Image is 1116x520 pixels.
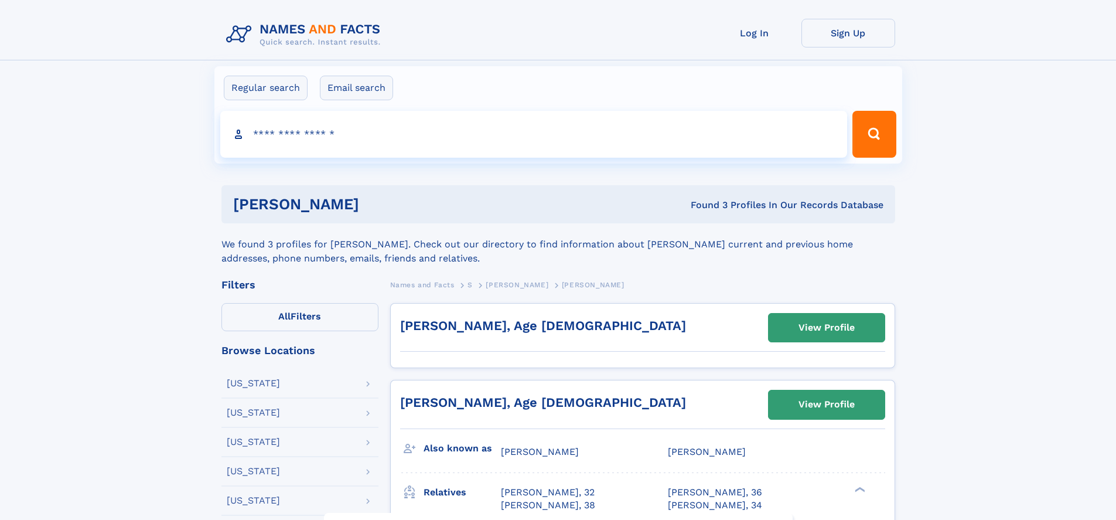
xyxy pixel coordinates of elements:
div: Browse Locations [221,345,378,356]
div: [US_STATE] [227,408,280,417]
div: [US_STATE] [227,437,280,447]
div: Filters [221,280,378,290]
span: [PERSON_NAME] [486,281,548,289]
img: Logo Names and Facts [221,19,390,50]
a: [PERSON_NAME], 38 [501,499,595,512]
div: We found 3 profiles for [PERSON_NAME]. Check out our directory to find information about [PERSON_... [221,223,895,266]
label: Email search [320,76,393,100]
a: Log In [708,19,801,47]
span: [PERSON_NAME] [562,281,624,289]
a: [PERSON_NAME], Age [DEMOGRAPHIC_DATA] [400,318,686,333]
a: View Profile [769,314,885,342]
button: Search Button [852,111,896,158]
div: ❯ [852,485,866,493]
a: View Profile [769,390,885,419]
h3: Also known as [424,439,501,458]
h3: Relatives [424,482,501,502]
label: Filters [221,303,378,331]
span: [PERSON_NAME] [668,446,746,457]
a: Names and Facts [390,277,455,292]
span: All [278,311,291,322]
a: [PERSON_NAME], 36 [668,486,762,499]
div: View Profile [798,314,855,341]
div: [US_STATE] [227,467,280,476]
a: [PERSON_NAME], Age [DEMOGRAPHIC_DATA] [400,395,686,410]
span: [PERSON_NAME] [501,446,579,457]
span: S [467,281,473,289]
label: Regular search [224,76,308,100]
div: [US_STATE] [227,379,280,388]
div: View Profile [798,391,855,418]
div: [US_STATE] [227,496,280,505]
a: S [467,277,473,292]
a: [PERSON_NAME], 32 [501,486,595,499]
a: Sign Up [801,19,895,47]
h1: [PERSON_NAME] [233,197,525,212]
a: [PERSON_NAME], 34 [668,499,762,512]
input: search input [220,111,848,158]
div: Found 3 Profiles In Our Records Database [525,199,883,212]
a: [PERSON_NAME] [486,277,548,292]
